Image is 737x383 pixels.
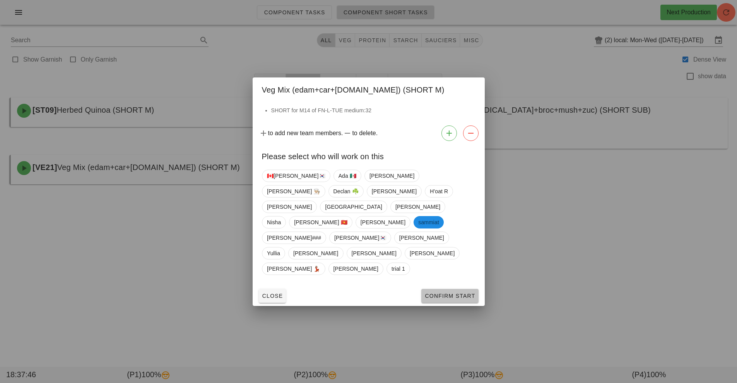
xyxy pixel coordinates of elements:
[430,185,448,197] span: H'oat R
[253,77,485,100] div: Veg Mix (edam+car+[DOMAIN_NAME]) (SHORT M)
[338,170,356,182] span: Ada 🇲🇽
[267,185,320,197] span: [PERSON_NAME] 👨🏼‍🍳
[369,170,414,182] span: [PERSON_NAME]
[371,185,416,197] span: [PERSON_NAME]
[267,216,281,228] span: Nisha
[409,247,454,259] span: [PERSON_NAME]
[271,106,475,115] li: SHORT for M14 of FN-L-TUE medium:32
[294,216,347,228] span: [PERSON_NAME] 🇻🇳
[418,216,439,228] span: sammiat
[253,144,485,167] div: Please select who will work on this
[424,293,475,299] span: Confirm Start
[267,232,321,244] span: [PERSON_NAME]###
[267,263,320,275] span: [PERSON_NAME] 💃🏽
[421,289,478,303] button: Confirm Start
[253,122,485,144] div: to add new team members. to delete.
[399,232,444,244] span: [PERSON_NAME]
[267,247,280,259] span: Yullia
[360,216,405,228] span: [PERSON_NAME]
[293,247,338,259] span: [PERSON_NAME]
[325,201,382,213] span: [GEOGRAPHIC_DATA]
[259,289,286,303] button: Close
[395,201,440,213] span: [PERSON_NAME]
[267,170,325,182] span: 🇨🇦[PERSON_NAME]🇰🇷
[333,263,378,275] span: [PERSON_NAME]
[267,201,312,213] span: [PERSON_NAME]
[334,232,386,244] span: [PERSON_NAME]🇰🇷
[391,263,405,275] span: trial 1
[262,293,283,299] span: Close
[351,247,396,259] span: [PERSON_NAME]
[333,185,358,197] span: Declan ☘️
